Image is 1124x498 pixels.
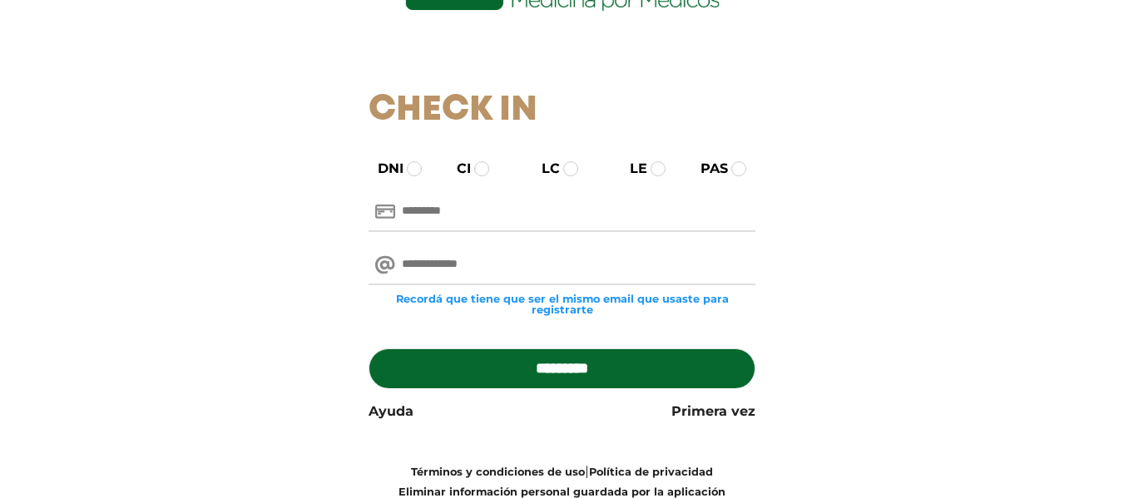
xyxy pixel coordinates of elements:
a: Política de privacidad [589,466,713,478]
label: DNI [363,159,404,179]
small: Recordá que tiene que ser el mismo email que usaste para registrarte [369,293,755,315]
label: LE [615,159,647,179]
a: Términos y condiciones de uso [411,466,585,478]
label: PAS [686,159,728,179]
label: LC [527,159,560,179]
a: Eliminar información personal guardada por la aplicación [399,486,725,498]
a: Ayuda [369,402,413,422]
label: CI [442,159,471,179]
a: Primera vez [671,402,755,422]
h1: Check In [369,90,755,131]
